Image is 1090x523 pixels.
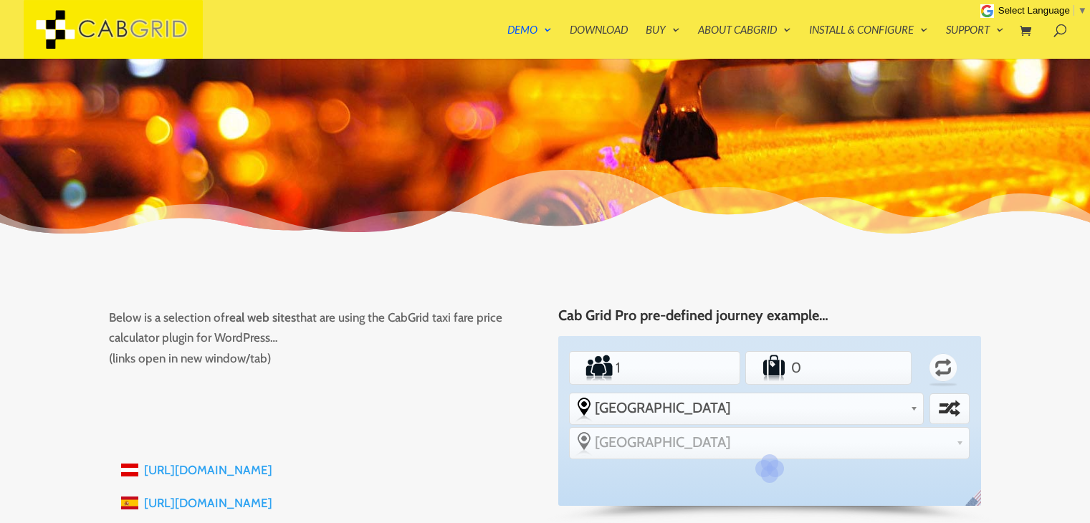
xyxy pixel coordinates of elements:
[998,5,1087,16] a: Select Language​
[646,24,680,59] a: Buy
[595,433,950,451] span: [GEOGRAPHIC_DATA]
[698,24,791,59] a: About CabGrid
[570,428,969,456] div: Select the place the destination address is within
[144,496,272,510] a: [URL][DOMAIN_NAME]
[109,307,532,370] p: Below is a selection of that are using the CabGrid taxi fare price calculator plugin for WordPres...
[570,393,923,422] div: Select the place the starting address falls within
[570,24,628,59] a: Download
[572,353,613,382] label: Number of Passengers
[764,463,775,474] div: Please wait...
[225,310,296,325] strong: real web sites
[962,488,991,518] span: English
[595,399,904,416] span: [GEOGRAPHIC_DATA]
[558,307,981,330] h4: Cab Grid Pro pre-defined journey example…
[613,353,697,382] input: Number of Passengers
[998,5,1070,16] span: Select Language
[946,24,1004,59] a: Support
[24,20,203,35] a: CabGrid Taxi Plugin
[788,353,869,382] input: Number of Suitcases
[1078,5,1087,16] span: ▼
[507,24,552,59] a: Demo
[919,347,968,388] label: Return
[932,395,967,421] label: Swap selected destinations
[748,353,788,382] label: Number of Suitcases
[144,463,272,477] a: [URL][DOMAIN_NAME]
[809,24,928,59] a: Install & Configure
